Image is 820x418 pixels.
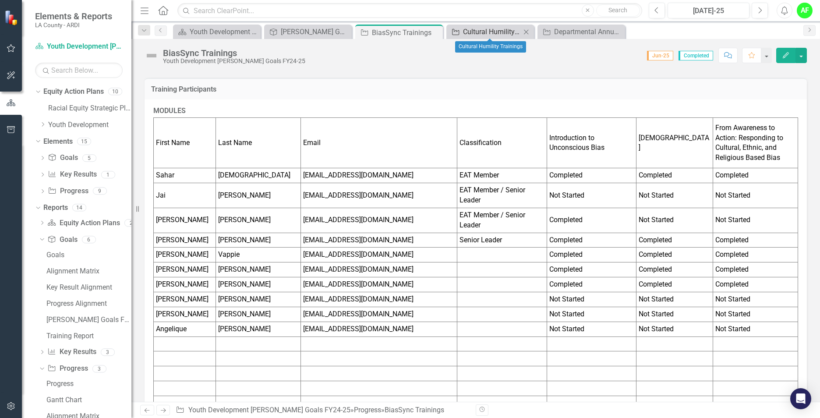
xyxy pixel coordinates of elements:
img: ClearPoint Strategy [4,10,20,25]
td: [PERSON_NAME] [216,262,300,277]
td: [DEMOGRAPHIC_DATA] [216,168,300,183]
td: [PERSON_NAME] [216,183,300,208]
div: Youth Development Welcome Page [190,26,258,37]
td: [EMAIL_ADDRESS][DOMAIN_NAME] [300,208,457,233]
div: 6 [82,236,96,243]
div: 10 [108,88,122,96]
td: Not Started [713,208,798,233]
div: Progress [46,380,131,388]
td: Classification [457,118,547,168]
td: [EMAIL_ADDRESS][DOMAIN_NAME] [300,168,457,183]
a: Elements [43,137,73,147]
div: BiasSync Trainings [372,27,441,38]
div: 2 [124,219,138,227]
td: Completed [713,168,798,183]
button: AF [797,3,813,18]
a: Progress [47,364,88,374]
div: [PERSON_NAME] Goals FY24-25 [281,26,350,37]
div: 1 [101,171,115,178]
td: Not Started [636,208,713,233]
input: Search Below... [35,63,123,78]
td: [PERSON_NAME] [216,322,300,337]
div: Cultural Humility Trainings [455,41,526,53]
td: [EMAIL_ADDRESS][DOMAIN_NAME] [300,248,457,262]
td: Senior Leader [457,233,547,248]
td: Completed [713,277,798,292]
td: Not Started [713,322,798,337]
a: Equity Action Plans [47,218,120,228]
a: Goals [44,248,131,262]
td: Completed [547,248,636,262]
td: [PERSON_NAME] [154,307,216,322]
a: Cultural Humility Trainings [449,26,521,37]
td: Completed [636,262,713,277]
input: Search ClearPoint... [177,3,642,18]
td: [PERSON_NAME] [154,292,216,307]
div: 3 [92,365,106,372]
a: Equity Action Plans [43,87,104,97]
td: Not Started [636,183,713,208]
td: EAT Member / Senior Leader [457,208,547,233]
td: [EMAIL_ADDRESS][DOMAIN_NAME] [300,322,457,337]
span: Completed [679,51,713,60]
td: Completed [636,168,713,183]
td: Not Started [547,322,636,337]
a: Youth Development [PERSON_NAME] Goals FY24-25 [188,406,350,414]
td: Introduction to Unconscious Bias [547,118,636,168]
td: [PERSON_NAME] [154,248,216,262]
a: Youth Development [PERSON_NAME] Goals FY24-25 [35,42,123,52]
a: Racial Equity Strategic Plan [48,103,131,113]
td: EAT Member [457,168,547,183]
span: Elements & Reports [35,11,112,21]
a: Training Report [44,329,131,343]
div: Training Report [46,332,131,340]
td: Not Started [713,307,798,322]
td: Sahar [154,168,216,183]
div: Youth Development [PERSON_NAME] Goals FY24-25 [163,58,305,64]
td: Not Started [713,292,798,307]
td: [PERSON_NAME] [154,208,216,233]
div: 3 [101,348,115,356]
td: Completed [713,262,798,277]
td: Completed [713,233,798,248]
td: From Awareness to Action: Responding to Cultural, Ethnic, and Religious Based Bias [713,118,798,168]
div: Departmental Annual Report (click to see more details) [554,26,623,37]
td: Angelique [154,322,216,337]
td: [PERSON_NAME] [216,208,300,233]
a: Reports [43,203,68,213]
td: Last Name [216,118,300,168]
td: Not Started [547,307,636,322]
td: Completed [636,248,713,262]
a: Goals [48,153,78,163]
td: [PERSON_NAME] [154,233,216,248]
td: [EMAIL_ADDRESS][DOMAIN_NAME] [300,277,457,292]
td: Email [300,118,457,168]
a: Key Result Alignment [44,280,131,294]
td: [PERSON_NAME] [154,277,216,292]
a: Progress [44,377,131,391]
td: [PERSON_NAME] [216,307,300,322]
a: Progress [48,186,88,196]
a: Youth Development Welcome Page [175,26,258,37]
td: [PERSON_NAME] [216,233,300,248]
img: Not Defined [145,49,159,63]
td: Jai [154,183,216,208]
td: [EMAIL_ADDRESS][DOMAIN_NAME] [300,307,457,322]
a: [PERSON_NAME] Goals FY24-25 [266,26,350,37]
td: [PERSON_NAME] [216,277,300,292]
div: Key Result Alignment [46,283,131,291]
button: Search [596,4,640,17]
td: Completed [547,262,636,277]
div: 14 [72,204,86,212]
td: [DEMOGRAPHIC_DATA] [636,118,713,168]
div: » » [176,405,469,415]
div: [PERSON_NAME] Goals FY24-25 [46,316,131,324]
td: Completed [636,277,713,292]
div: Cultural Humility Trainings [463,26,521,37]
div: 5 [82,154,96,162]
td: Completed [547,208,636,233]
td: [EMAIL_ADDRESS][DOMAIN_NAME] [300,292,457,307]
div: 15 [77,138,91,145]
a: Key Results [48,170,96,180]
td: Not Started [547,183,636,208]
